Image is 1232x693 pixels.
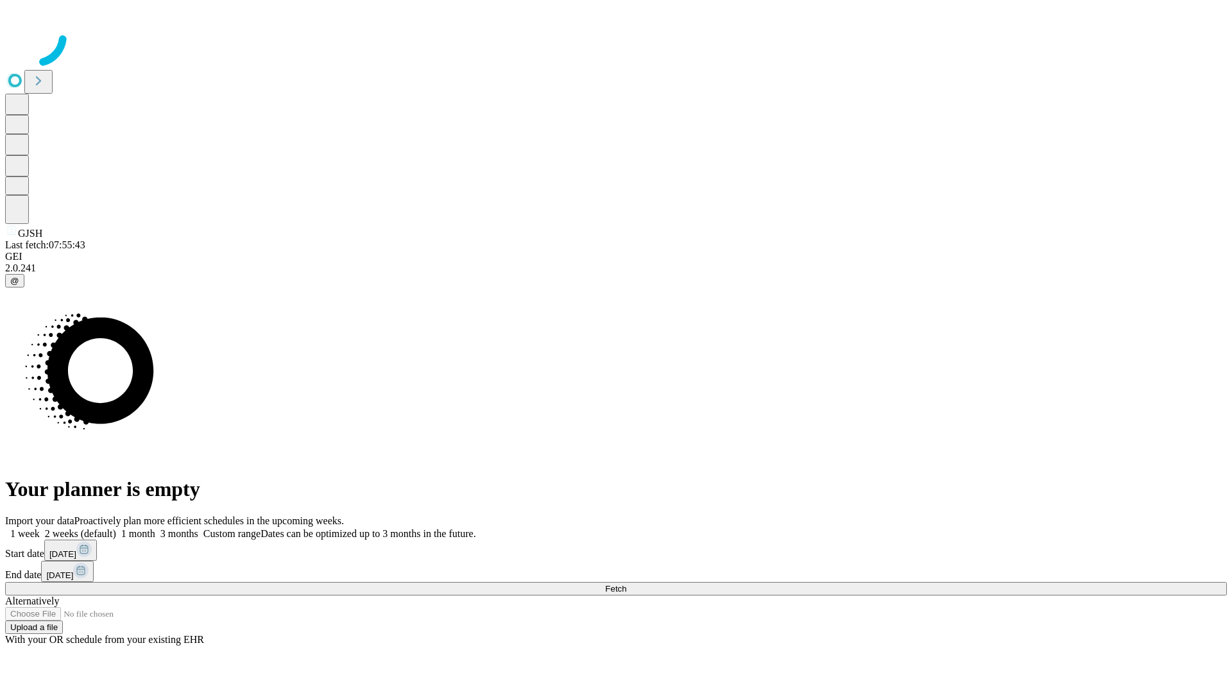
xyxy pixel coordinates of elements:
[605,584,626,594] span: Fetch
[5,477,1227,501] h1: Your planner is empty
[5,620,63,634] button: Upload a file
[5,561,1227,582] div: End date
[44,540,97,561] button: [DATE]
[5,595,59,606] span: Alternatively
[5,582,1227,595] button: Fetch
[5,515,74,526] span: Import your data
[45,528,116,539] span: 2 weeks (default)
[10,528,40,539] span: 1 week
[18,228,42,239] span: GJSH
[5,262,1227,274] div: 2.0.241
[5,634,204,645] span: With your OR schedule from your existing EHR
[10,276,19,286] span: @
[261,528,475,539] span: Dates can be optimized up to 3 months in the future.
[74,515,344,526] span: Proactively plan more efficient schedules in the upcoming weeks.
[41,561,94,582] button: [DATE]
[5,239,85,250] span: Last fetch: 07:55:43
[203,528,261,539] span: Custom range
[121,528,155,539] span: 1 month
[49,549,76,559] span: [DATE]
[5,251,1227,262] div: GEI
[5,274,24,287] button: @
[46,570,73,580] span: [DATE]
[160,528,198,539] span: 3 months
[5,540,1227,561] div: Start date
